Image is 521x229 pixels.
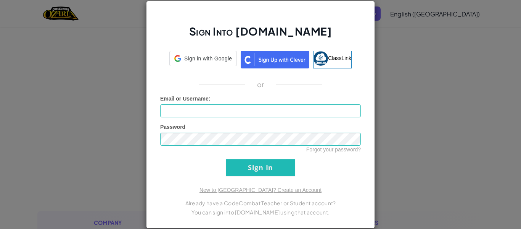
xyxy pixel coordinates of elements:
input: Sign In [226,159,295,176]
span: ClassLink [328,55,351,61]
span: Password [160,124,185,130]
p: You can sign into [DOMAIN_NAME] using that account. [160,208,361,217]
p: Already have a CodeCombat Teacher or Student account? [160,198,361,208]
img: classlink-logo-small.png [314,51,328,66]
a: Forgot your password? [306,146,361,153]
label: : [160,95,211,102]
div: Sign in with Google [169,51,237,66]
img: clever_sso_button@2x.png [241,51,309,68]
a: Sign in with Google [169,51,237,68]
span: Email or Username [160,96,209,102]
h2: Sign Into [DOMAIN_NAME] [160,24,361,46]
span: Sign in with Google [184,55,232,62]
a: New to [GEOGRAPHIC_DATA]? Create an Account [199,187,322,193]
p: or [257,80,264,89]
